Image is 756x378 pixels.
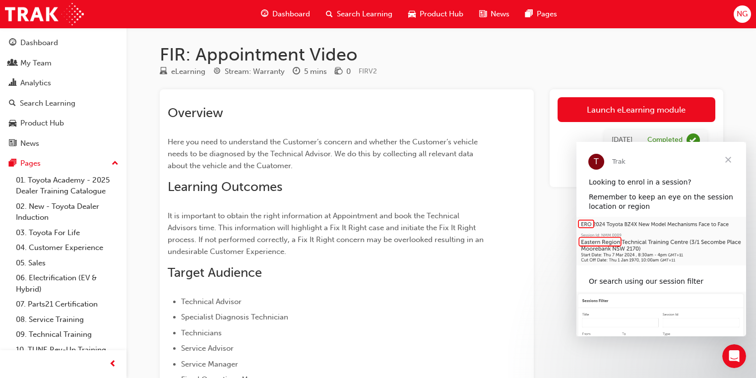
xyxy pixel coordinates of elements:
a: Product Hub [4,114,123,132]
span: Learning Outcomes [168,179,282,194]
div: eLearning [171,66,205,77]
a: search-iconSearch Learning [318,4,400,24]
a: News [4,134,123,153]
a: 10. TUNE Rev-Up Training [12,342,123,358]
div: Analytics [20,77,51,89]
span: learningResourceType_ELEARNING-icon [160,67,167,76]
span: clock-icon [293,67,300,76]
a: 04. Customer Experience [12,240,123,255]
span: Overview [168,105,223,121]
span: Technical Advisor [181,297,242,306]
span: car-icon [408,8,416,20]
div: Stream [213,65,285,78]
span: target-icon [213,67,221,76]
div: Product Hub [20,118,64,129]
a: 03. Toyota For Life [12,225,123,241]
span: pages-icon [9,159,16,168]
a: Launch eLearning module [558,97,715,122]
a: Search Learning [4,94,123,113]
div: Search Learning [20,98,75,109]
span: search-icon [9,99,16,108]
span: It is important to obtain the right information at Appointment and book the Technical Advisors ti... [168,211,486,256]
a: car-iconProduct Hub [400,4,471,24]
span: money-icon [335,67,342,76]
div: Duration [293,65,327,78]
a: pages-iconPages [517,4,565,24]
a: 08. Service Training [12,312,123,327]
div: Completed [647,135,683,145]
span: Specialist Diagnosis Technician [181,313,288,321]
span: Service Manager [181,360,238,369]
button: Pages [4,154,123,173]
span: learningRecordVerb_COMPLETE-icon [687,133,700,147]
div: Pages [20,158,41,169]
a: Analytics [4,74,123,92]
div: Price [335,65,351,78]
iframe: Intercom live chat [722,344,746,368]
button: NG [734,5,751,23]
div: 0 [346,66,351,77]
span: Search Learning [337,8,392,20]
a: 05. Sales [12,255,123,271]
a: My Team [4,54,123,72]
span: guage-icon [261,8,268,20]
span: Target Audience [168,265,262,280]
iframe: Intercom live chat message [576,142,746,336]
span: Here you need to understand the Customer’s concern and whether the Customer’s vehicle needs to be... [168,137,480,170]
span: news-icon [9,139,16,148]
span: Pages [537,8,557,20]
span: Technicians [181,328,222,337]
a: guage-iconDashboard [253,4,318,24]
div: My Team [20,58,52,69]
a: news-iconNews [471,4,517,24]
span: guage-icon [9,39,16,48]
span: pages-icon [525,8,533,20]
a: 02. New - Toyota Dealer Induction [12,199,123,225]
div: News [20,138,39,149]
span: news-icon [479,8,487,20]
a: 09. Technical Training [12,327,123,342]
button: DashboardMy TeamAnalyticsSearch LearningProduct HubNews [4,32,123,154]
img: Trak [5,3,84,25]
a: 01. Toyota Academy - 2025 Dealer Training Catalogue [12,173,123,199]
a: 07. Parts21 Certification [12,297,123,312]
span: Product Hub [420,8,463,20]
span: search-icon [326,8,333,20]
div: 5 mins [304,66,327,77]
span: Service Advisor [181,344,234,353]
span: people-icon [9,59,16,68]
span: Dashboard [272,8,310,20]
div: Stream: Warranty [225,66,285,77]
span: chart-icon [9,79,16,88]
span: Learning resource code [359,67,377,75]
div: Dashboard [20,37,58,49]
span: NG [737,8,748,20]
div: Mon Aug 25 2025 14:28:07 GMT+1000 (Australian Eastern Standard Time) [612,134,632,146]
span: News [491,8,509,20]
h1: FIR: Appointment Video [160,44,723,65]
span: car-icon [9,119,16,128]
a: Dashboard [4,34,123,52]
span: prev-icon [109,358,117,371]
span: up-icon [112,157,119,170]
a: 06. Electrification (EV & Hybrid) [12,270,123,297]
div: Type [160,65,205,78]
